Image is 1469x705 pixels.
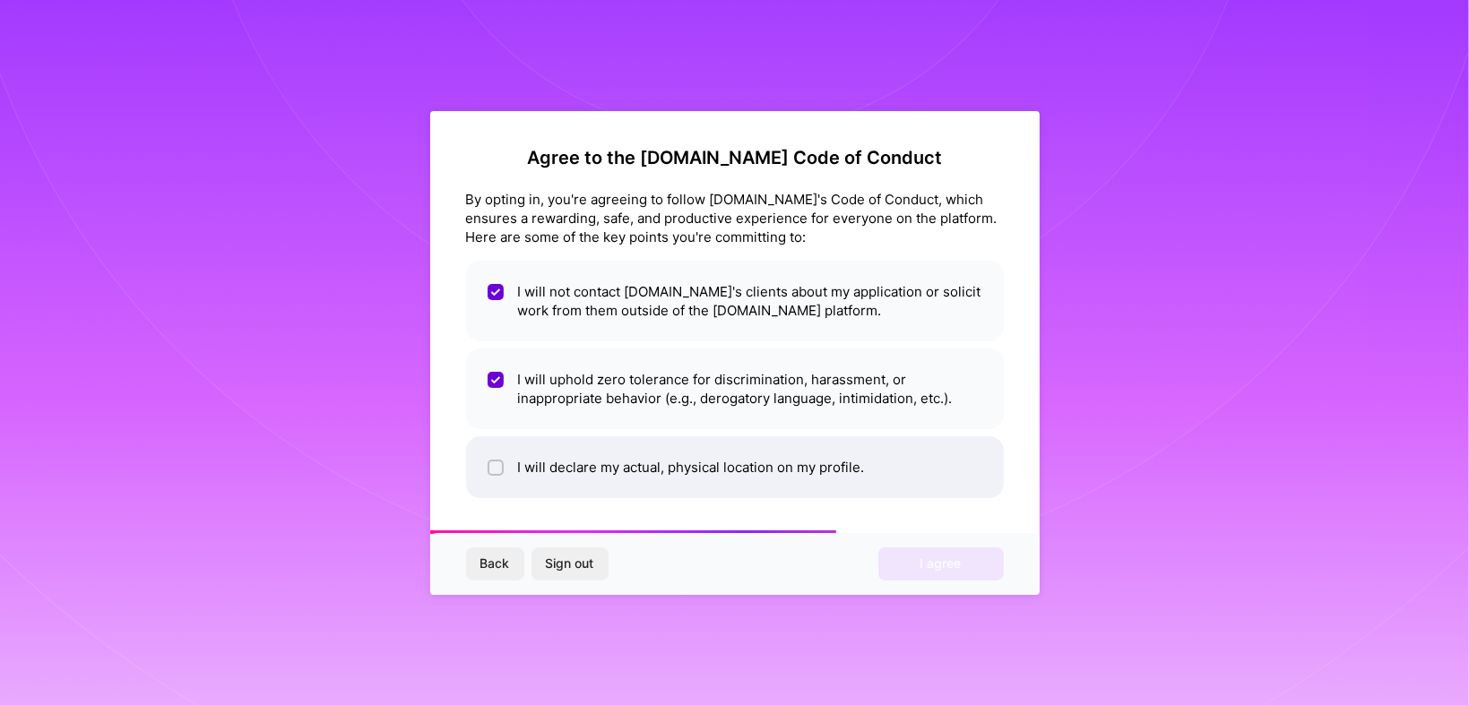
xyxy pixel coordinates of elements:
[480,555,510,572] span: Back
[466,261,1004,341] li: I will not contact [DOMAIN_NAME]'s clients about my application or solicit work from them outside...
[531,547,609,580] button: Sign out
[546,555,594,572] span: Sign out
[466,547,524,580] button: Back
[466,147,1004,168] h2: Agree to the [DOMAIN_NAME] Code of Conduct
[466,190,1004,246] div: By opting in, you're agreeing to follow [DOMAIN_NAME]'s Code of Conduct, which ensures a rewardin...
[466,348,1004,429] li: I will uphold zero tolerance for discrimination, harassment, or inappropriate behavior (e.g., der...
[466,436,1004,498] li: I will declare my actual, physical location on my profile.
